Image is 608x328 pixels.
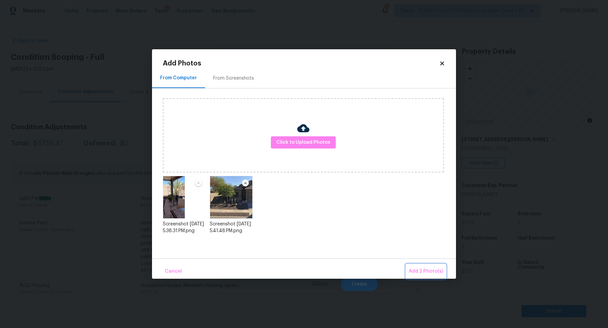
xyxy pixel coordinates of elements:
[163,221,206,234] div: Screenshot [DATE] 5.38.31 PM.png
[162,264,185,279] button: Cancel
[297,122,309,134] img: Cloud Upload Icon
[276,138,330,147] span: Click to Upload Photos
[163,60,439,67] h2: Add Photos
[406,264,446,279] button: Add 2 Photo(s)
[271,136,336,149] button: Click to Upload Photos
[165,267,182,276] span: Cancel
[213,75,254,82] div: From Screenshots
[160,75,197,81] div: From Computer
[210,221,253,234] div: Screenshot [DATE] 5.41.48 PM.png
[409,267,443,276] span: Add 2 Photo(s)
